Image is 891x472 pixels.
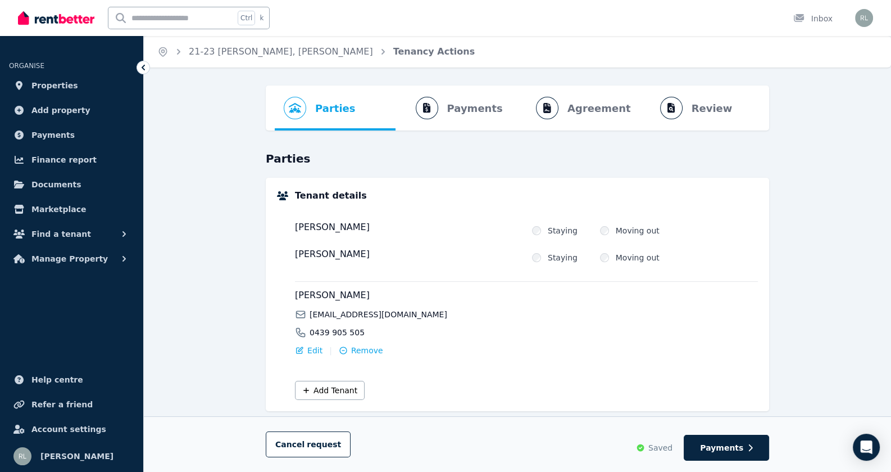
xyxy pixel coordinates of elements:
[855,9,873,27] img: Ryan Lindberg
[9,198,134,221] a: Marketplace
[31,104,90,117] span: Add property
[310,327,365,338] span: 0439 905 505
[31,79,78,92] span: Properties
[266,431,351,457] button: Cancelrequest
[13,447,31,465] img: Ryan Lindberg
[9,368,134,391] a: Help centre
[9,418,134,440] a: Account settings
[266,151,769,167] h3: Parties
[548,225,578,236] label: Staying
[329,345,332,356] span: |
[9,223,134,245] button: Find a tenant
[339,345,383,356] button: Remove
[31,227,91,241] span: Find a tenant
[393,46,475,57] a: Tenancy Actions
[31,373,83,386] span: Help centre
[31,252,108,266] span: Manage Property
[700,442,743,453] span: Payments
[31,178,81,191] span: Documents
[40,449,113,463] span: [PERSON_NAME]
[295,381,365,400] button: Add Tenant
[648,442,672,453] span: Saved
[616,252,660,263] label: Moving out
[9,99,134,122] a: Add property
[548,252,578,263] label: Staying
[684,435,769,461] button: Payments
[266,86,769,131] nav: Progress
[9,393,134,416] a: Refer a friend
[295,248,523,263] div: [PERSON_NAME]
[144,36,488,68] nav: Breadcrumb
[310,309,447,320] span: [EMAIL_ADDRESS][DOMAIN_NAME]
[31,128,75,142] span: Payments
[18,10,94,26] img: RentBetter
[9,173,134,196] a: Documents
[9,248,134,270] button: Manage Property
[31,153,97,167] span: Finance report
[9,74,134,97] a: Properties
[616,225,660,236] label: Moving out
[307,345,322,356] span: Edit
[351,345,383,356] span: Remove
[295,189,367,203] h5: Tenant details
[295,221,523,236] div: [PERSON_NAME]
[315,101,355,116] span: Parties
[31,398,93,411] span: Refer a friend
[307,439,341,450] span: request
[31,203,86,216] span: Marketplace
[793,13,833,24] div: Inbox
[275,86,364,131] button: Parties
[853,434,880,461] div: Open Intercom Messenger
[9,149,134,171] a: Finance report
[9,124,134,146] a: Payments
[295,289,523,302] span: [PERSON_NAME]
[31,422,106,436] span: Account settings
[295,345,322,356] button: Edit
[260,14,263,23] span: k
[275,440,341,449] span: Cancel
[238,11,255,25] span: Ctrl
[9,62,44,70] span: ORGANISE
[189,46,373,57] a: 21-23 [PERSON_NAME], [PERSON_NAME]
